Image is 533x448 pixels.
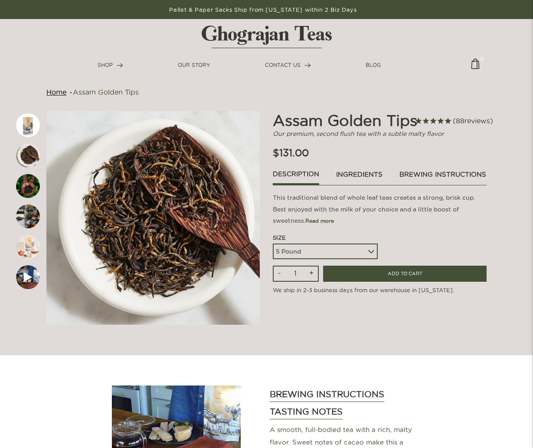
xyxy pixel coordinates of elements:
[270,389,384,402] h3: Brewing Instructions
[471,59,480,76] img: cart-icon-matt.svg
[16,113,40,137] img: First slide
[270,406,343,419] h3: Tasting Notes
[471,59,480,76] a: 0
[46,88,66,96] a: Home
[305,218,334,224] span: Read more
[265,61,311,69] a: CONTACT US
[273,234,377,242] div: Size
[273,192,486,227] p: This traditional blend of whole leaf teas creates a strong, brisk cup. Best enjoyed with the milk...
[16,204,40,228] img: First slide
[273,147,309,158] span: $131.00
[274,267,285,280] input: -
[273,169,319,186] a: Description
[178,61,210,69] a: OUR STORY
[399,169,487,184] a: brewing instructions
[98,61,123,69] a: SHOP
[117,63,123,68] img: forward-arrow.svg
[265,62,301,68] span: CONTACT US
[453,117,493,125] span: 88 reviews
[304,63,311,68] img: forward-arrow.svg
[273,282,486,295] p: We ship in 2-3 business days from our warehouse in [US_STATE].
[16,144,40,168] img: First slide
[288,267,303,280] input: Qty
[46,87,487,97] nav: breadcrumbs
[16,265,40,289] img: First slide
[366,61,381,69] a: BLOG
[202,26,332,48] img: logo-matt.svg
[16,174,40,198] img: First slide
[464,117,490,125] span: reviews
[323,266,486,282] input: ADD TO CART
[305,267,318,280] input: +
[16,235,40,259] img: First slide
[273,111,422,129] h2: Assam Golden Tips
[98,62,113,68] span: SHOP
[73,88,139,96] a: Assam Golden Tips
[46,111,260,325] img: First slide
[336,169,383,184] a: ingredients
[273,129,486,138] p: Our premium, second flush tea with a subtle malty flavor
[415,115,493,127] span: Rated 4.7 out of 5 stars
[480,55,484,59] span: 0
